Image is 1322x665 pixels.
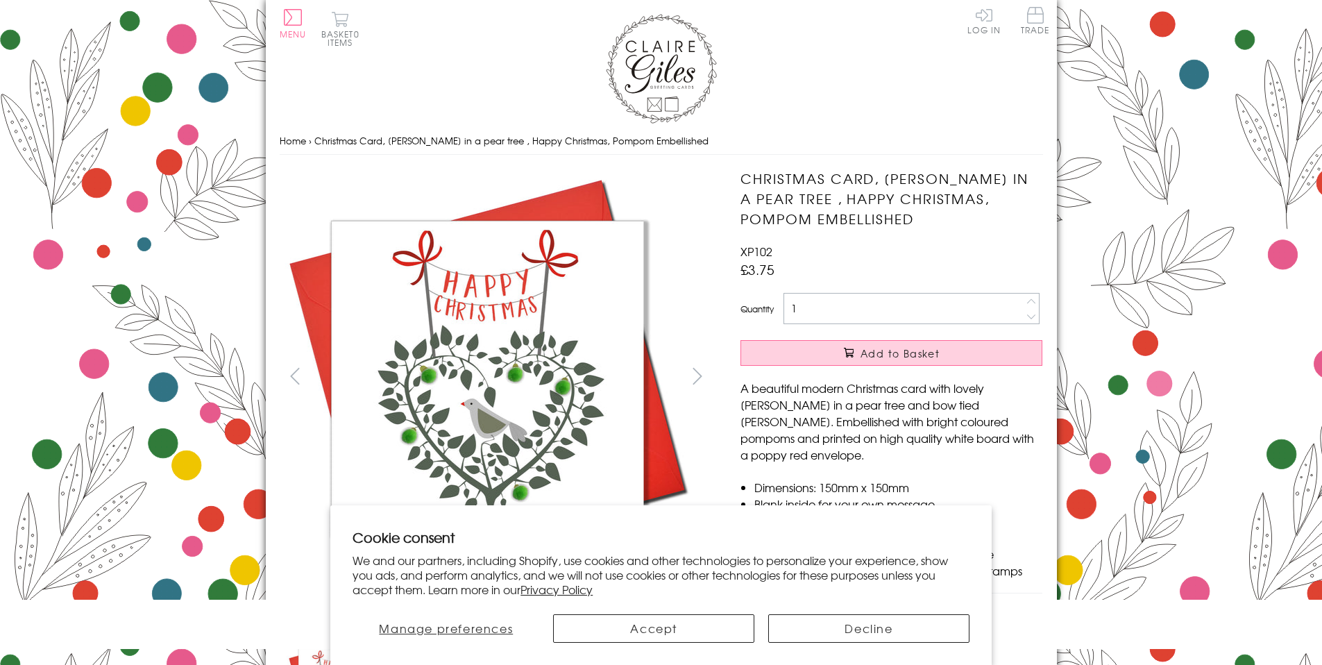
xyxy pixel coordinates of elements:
span: £3.75 [740,260,774,279]
button: Menu [280,9,307,38]
a: Trade [1021,7,1050,37]
h1: Christmas Card, [PERSON_NAME] in a pear tree , Happy Christmas, Pompom Embellished [740,169,1042,228]
button: Accept [553,614,754,643]
button: Manage preferences [353,614,539,643]
span: XP102 [740,243,772,260]
button: Decline [768,614,969,643]
button: Add to Basket [740,340,1042,366]
span: Christmas Card, [PERSON_NAME] in a pear tree , Happy Christmas, Pompom Embellished [314,134,709,147]
a: Log In [967,7,1001,34]
a: Home [280,134,306,147]
li: Dimensions: 150mm x 150mm [754,479,1042,496]
img: Christmas Card, Partridge in a pear tree , Happy Christmas, Pompom Embellished [280,169,696,585]
li: Blank inside for your own message [754,496,1042,512]
span: Trade [1021,7,1050,34]
button: Basket0 items [321,11,359,47]
span: Menu [280,28,307,40]
nav: breadcrumbs [280,127,1043,155]
a: Privacy Policy [520,581,593,598]
img: Claire Giles Greetings Cards [606,14,717,124]
p: We and our partners, including Shopify, use cookies and other technologies to personalize your ex... [353,553,969,596]
p: A beautiful modern Christmas card with lovely [PERSON_NAME] in a pear tree and bow tied [PERSON_N... [740,380,1042,463]
button: prev [280,360,311,392]
span: › [309,134,312,147]
label: Quantity [740,303,774,315]
span: Add to Basket [861,346,940,360]
span: Manage preferences [379,620,513,637]
button: next [681,360,713,392]
h2: Cookie consent [353,528,969,547]
span: 0 items [328,28,359,49]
